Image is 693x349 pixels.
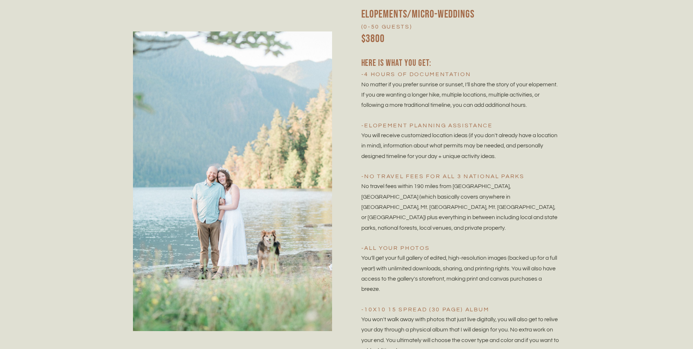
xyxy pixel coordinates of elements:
[361,70,560,79] h4: -4 hours of documentation
[361,31,560,47] h2: $3800
[361,183,559,230] span: No travel fees within 190 miles from [GEOGRAPHIC_DATA], [GEOGRAPHIC_DATA] (which basically covers...
[361,22,560,31] h4: (0-50 guests)
[361,132,559,159] span: You will receive customized location ideas (if you don't already have a location in mind), inform...
[361,57,560,70] h3: Here is what you get:
[361,243,560,253] h4: -All your photos
[361,82,559,108] span: No matter if you prefer sunrise or sunset, I’ll share the story of your elopement. If you are wan...
[361,305,560,314] h4: -10x10 15 spread (30 page) Album
[361,121,560,130] h4: -Elopement Planning Assistance
[361,172,560,181] h4: -no travel fees for all 3 National Parks
[133,31,332,331] img: MichelleandJustinElopement105-bd82710e-1500.jpg
[361,255,558,292] span: You’ll get your full gallery of edited, high-resolution images (backed up for a full year!) with ...
[361,7,560,22] h2: Elopements/Micro-weddings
